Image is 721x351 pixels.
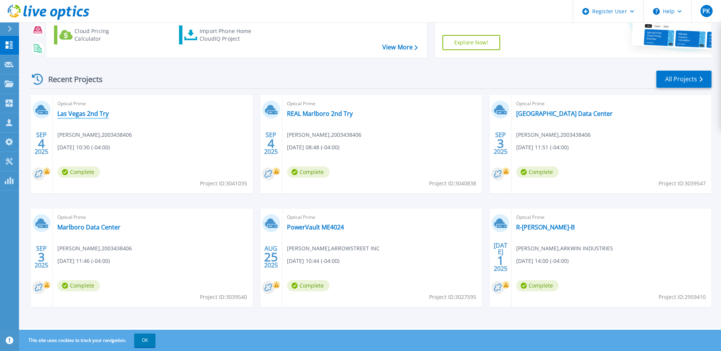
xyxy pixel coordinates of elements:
a: R-[PERSON_NAME]-B [516,223,575,231]
span: [PERSON_NAME] , 2003438406 [57,131,132,139]
span: [DATE] 10:44 (-04:00) [287,257,339,265]
span: Optical Prime [287,100,478,108]
a: REAL Marlboro 2nd Try [287,110,353,117]
span: 3 [38,254,45,260]
div: Import Phone Home CloudIQ Project [200,27,259,43]
span: This site uses cookies to track your navigation. [21,334,155,347]
span: Optical Prime [287,213,478,221]
button: OK [134,334,155,347]
span: 4 [38,140,45,147]
a: View More [382,44,418,51]
span: [PERSON_NAME] , 2003438406 [57,244,132,253]
span: [DATE] 08:48 (-04:00) [287,143,339,152]
span: Project ID: 3039540 [200,293,247,301]
span: Complete [287,280,330,291]
span: [DATE] 10:30 (-04:00) [57,143,110,152]
span: [PERSON_NAME] , ARROWSTREET INC [287,244,380,253]
span: Complete [516,166,559,178]
a: Explore Now! [442,35,500,50]
span: 4 [268,140,274,147]
div: SEP 2025 [34,243,49,271]
span: Project ID: 2959410 [659,293,706,301]
span: Optical Prime [57,213,248,221]
div: [DATE] 2025 [493,243,508,271]
span: Complete [516,280,559,291]
span: 3 [497,140,504,147]
span: Optical Prime [57,100,248,108]
span: [PERSON_NAME] , ARKWIN INDUSTRIES [516,244,613,253]
span: Project ID: 3027595 [429,293,476,301]
a: Las Vegas 2nd Try [57,110,109,117]
span: [DATE] 14:00 (-04:00) [516,257,569,265]
span: 25 [264,254,278,260]
div: SEP 2025 [493,130,508,157]
span: Optical Prime [516,100,707,108]
div: SEP 2025 [34,130,49,157]
div: AUG 2025 [264,243,278,271]
span: Project ID: 3039547 [659,179,706,188]
span: [DATE] 11:51 (-04:00) [516,143,569,152]
a: PowerVault ME4024 [287,223,344,231]
span: Project ID: 3040838 [429,179,476,188]
span: 1 [497,257,504,264]
a: Cloud Pricing Calculator [54,25,139,44]
span: Complete [287,166,330,178]
span: [PERSON_NAME] , 2003438406 [516,131,591,139]
span: Complete [57,166,100,178]
a: Marlboro Data Center [57,223,120,231]
span: PK [702,8,710,14]
a: [GEOGRAPHIC_DATA] Data Center [516,110,613,117]
span: [PERSON_NAME] , 2003438406 [287,131,361,139]
span: Complete [57,280,100,291]
span: Project ID: 3041035 [200,179,247,188]
span: [DATE] 11:46 (-04:00) [57,257,110,265]
span: Optical Prime [516,213,707,221]
div: SEP 2025 [264,130,278,157]
div: Recent Projects [29,70,113,89]
div: Cloud Pricing Calculator [74,27,135,43]
a: All Projects [656,71,711,88]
